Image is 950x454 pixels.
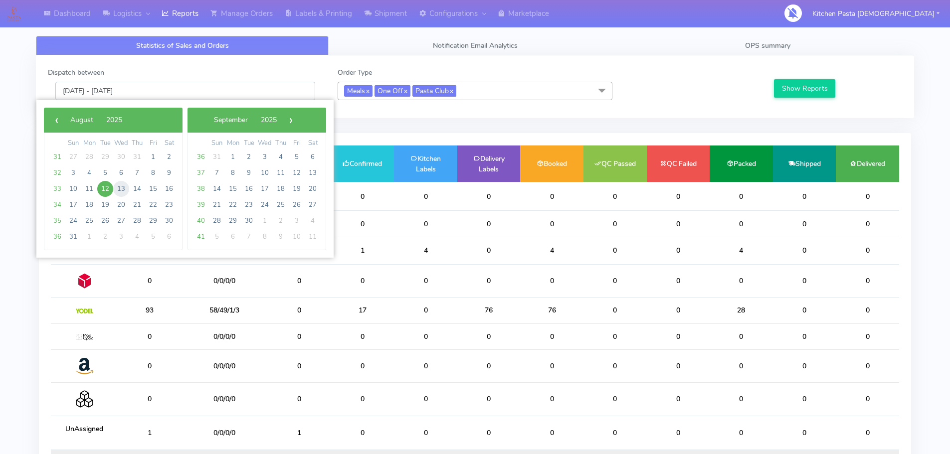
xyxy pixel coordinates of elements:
[268,383,331,416] td: 0
[145,165,161,181] span: 8
[457,298,521,323] td: 76
[394,264,457,297] td: 0
[257,149,273,165] span: 3
[145,138,161,149] th: weekday
[710,416,773,450] td: 0
[403,85,407,96] a: x
[136,41,229,50] span: Statistics of Sales and Orders
[331,264,394,297] td: 0
[520,264,583,297] td: 0
[773,298,836,323] td: 0
[76,272,93,290] img: DPD
[97,181,113,197] span: 12
[344,85,373,97] span: Meals
[118,264,182,297] td: 0
[65,197,81,213] span: 17
[145,181,161,197] span: 15
[773,383,836,416] td: 0
[181,349,268,382] td: 0/0/0/0
[394,146,457,182] td: Kitchen Labels
[394,323,457,349] td: 0
[268,298,331,323] td: 0
[305,165,321,181] span: 13
[49,213,65,229] span: 35
[257,229,273,245] span: 8
[161,197,177,213] span: 23
[836,211,899,237] td: 0
[161,149,177,165] span: 2
[129,213,145,229] span: 28
[257,197,273,213] span: 24
[181,383,268,416] td: 0/0/0/0
[113,197,129,213] span: 20
[214,115,248,125] span: September
[305,181,321,197] span: 20
[773,211,836,237] td: 0
[49,113,64,128] button: ‹
[331,182,394,211] td: 0
[774,79,835,98] button: Show Reports
[394,383,457,416] td: 0
[583,211,647,237] td: 0
[225,181,241,197] span: 15
[583,383,647,416] td: 0
[283,113,298,128] span: ›
[257,181,273,197] span: 17
[836,383,899,416] td: 0
[181,323,268,349] td: 0/0/0/0
[520,416,583,450] td: 0
[583,182,647,211] td: 0
[773,416,836,450] td: 0
[457,383,521,416] td: 0
[710,146,773,182] td: Packed
[449,85,453,96] a: x
[289,197,305,213] span: 26
[193,165,209,181] span: 37
[273,165,289,181] span: 11
[81,197,97,213] span: 18
[836,298,899,323] td: 0
[710,237,773,264] td: 4
[209,149,225,165] span: 31
[331,298,394,323] td: 17
[129,165,145,181] span: 7
[65,181,81,197] span: 10
[331,146,394,182] td: Confirmed
[457,416,521,450] td: 0
[289,181,305,197] span: 19
[193,181,209,197] span: 38
[394,349,457,382] td: 0
[647,323,710,349] td: 0
[289,165,305,181] span: 12
[241,213,257,229] span: 30
[241,197,257,213] span: 23
[241,149,257,165] span: 2
[118,349,182,382] td: 0
[647,264,710,297] td: 0
[457,323,521,349] td: 0
[161,229,177,245] span: 6
[520,349,583,382] td: 0
[836,146,899,182] td: Delivered
[129,197,145,213] span: 21
[289,229,305,245] span: 10
[97,197,113,213] span: 19
[113,165,129,181] span: 6
[331,323,394,349] td: 0
[161,181,177,197] span: 16
[145,213,161,229] span: 29
[129,149,145,165] span: 31
[129,181,145,197] span: 14
[273,181,289,197] span: 18
[583,416,647,450] td: 0
[273,138,289,149] th: weekday
[257,213,273,229] span: 1
[433,41,518,50] span: Notification Email Analytics
[81,165,97,181] span: 4
[129,138,145,149] th: weekday
[305,197,321,213] span: 27
[273,197,289,213] span: 25
[225,138,241,149] th: weekday
[268,416,331,450] td: 1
